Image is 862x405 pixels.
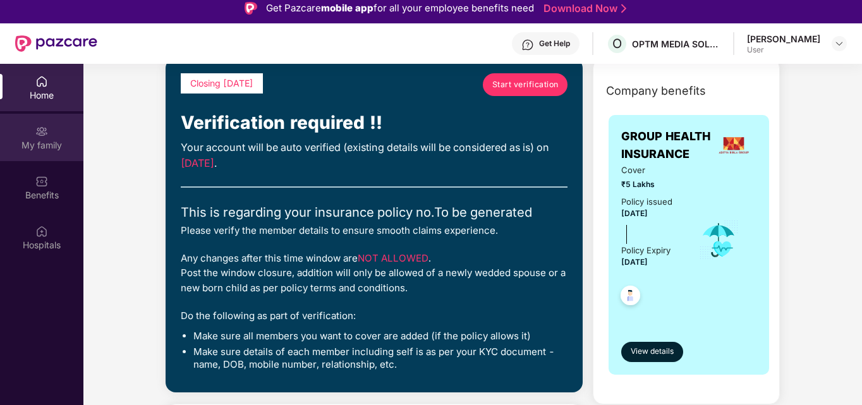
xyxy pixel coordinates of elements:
[492,78,559,90] span: Start verification
[717,128,751,162] img: insurerLogo
[321,2,373,14] strong: mobile app
[834,39,844,49] img: svg+xml;base64,PHN2ZyBpZD0iRHJvcGRvd24tMzJ4MzIiIHhtbG5zPSJodHRwOi8vd3d3LnczLm9yZy8yMDAwL3N2ZyIgd2...
[35,125,48,138] img: svg+xml;base64,PHN2ZyB3aWR0aD0iMjAiIGhlaWdodD0iMjAiIHZpZXdCb3g9IjAgMCAyMCAyMCIgZmlsbD0ibm9uZSIgeG...
[181,223,568,238] div: Please verify the member details to ensure smooth claims experience.
[521,39,534,51] img: svg+xml;base64,PHN2ZyBpZD0iSGVscC0zMngzMiIgeG1sbnM9Imh0dHA6Ly93d3cudzMub3JnLzIwMDAvc3ZnIiB3aWR0aD...
[621,195,672,209] div: Policy issued
[621,164,681,177] span: Cover
[621,342,683,362] button: View details
[190,78,253,88] span: Closing [DATE]
[615,282,646,313] img: svg+xml;base64,PHN2ZyB4bWxucz0iaHR0cDovL3d3dy53My5vcmcvMjAwMC9zdmciIHdpZHRoPSI0OC45NDMiIGhlaWdodD...
[181,251,568,296] div: Any changes after this time window are . Post the window closure, addition will only be allowed o...
[181,109,568,136] div: Verification required !!
[483,73,568,96] a: Start verification
[631,346,674,358] span: View details
[539,39,570,49] div: Get Help
[266,1,534,16] div: Get Pazcare for all your employee benefits need
[621,209,648,218] span: [DATE]
[35,75,48,88] img: svg+xml;base64,PHN2ZyBpZD0iSG9tZSIgeG1sbnM9Imh0dHA6Ly93d3cudzMub3JnLzIwMDAvc3ZnIiB3aWR0aD0iMjAiIG...
[181,140,568,172] div: Your account will be auto verified (existing details will be considered as is) on .
[193,346,568,371] li: Make sure details of each member including self is as per your KYC document - name, DOB, mobile n...
[35,175,48,188] img: svg+xml;base64,PHN2ZyBpZD0iQmVuZWZpdHMiIHhtbG5zPSJodHRwOi8vd3d3LnczLm9yZy8yMDAwL3N2ZyIgd2lkdGg9Ij...
[621,128,711,164] span: GROUP HEALTH INSURANCE
[358,252,428,264] span: NOT ALLOWED
[15,35,97,52] img: New Pazcare Logo
[621,2,626,15] img: Stroke
[621,257,648,267] span: [DATE]
[621,178,681,190] span: ₹5 Lakhs
[543,2,622,15] a: Download Now
[621,244,671,257] div: Policy Expiry
[698,219,739,261] img: icon
[612,36,622,51] span: O
[181,308,568,323] div: Do the following as part of verification:
[632,38,720,50] div: OPTM MEDIA SOLUTIONS PRIVATE LIMITED
[181,157,214,169] span: [DATE]
[245,2,257,15] img: Logo
[35,225,48,238] img: svg+xml;base64,PHN2ZyBpZD0iSG9zcGl0YWxzIiB4bWxucz0iaHR0cDovL3d3dy53My5vcmcvMjAwMC9zdmciIHdpZHRoPS...
[193,330,568,342] li: Make sure all members you want to cover are added (if the policy allows it)
[606,82,706,100] span: Company benefits
[181,203,568,223] div: This is regarding your insurance policy no. To be generated
[747,45,820,55] div: User
[747,33,820,45] div: [PERSON_NAME]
